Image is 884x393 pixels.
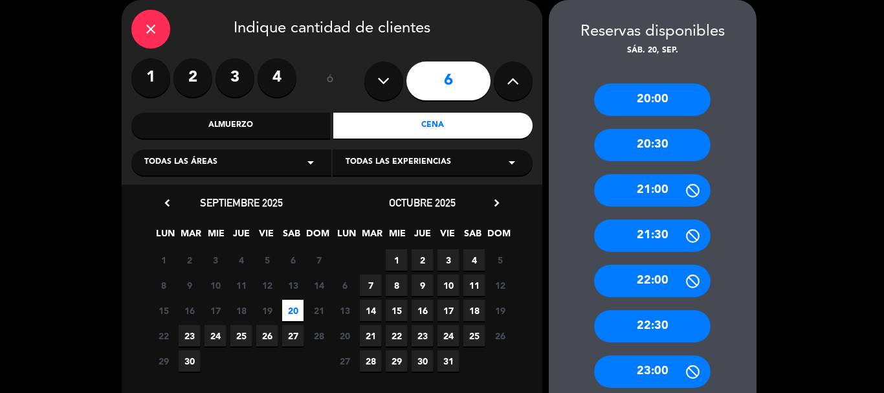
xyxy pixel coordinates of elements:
span: Todas las experiencias [346,156,451,169]
span: 9 [412,275,433,296]
span: MAR [180,226,201,247]
span: MIE [205,226,227,247]
span: 5 [256,249,278,271]
span: MIE [386,226,408,247]
span: SAB [281,226,302,247]
div: Indique cantidad de clientes [131,10,533,49]
div: 20:30 [594,129,711,161]
span: 22 [153,325,174,346]
span: 8 [153,275,174,296]
span: 27 [282,325,304,346]
span: 10 [204,275,226,296]
div: Almuerzo [131,113,331,139]
span: LUN [155,226,176,247]
span: 27 [334,350,355,372]
span: 15 [153,300,174,321]
span: 20 [282,300,304,321]
span: JUE [230,226,252,247]
span: DOM [487,226,509,247]
span: 18 [230,300,252,321]
i: arrow_drop_down [303,155,318,170]
div: Cena [333,113,533,139]
span: 20 [334,325,355,346]
span: 14 [308,275,329,296]
span: 23 [179,325,200,346]
span: 3 [437,249,459,271]
span: 24 [204,325,226,346]
div: 20:00 [594,84,711,116]
span: 1 [153,249,174,271]
div: 21:00 [594,174,711,207]
span: 11 [463,275,485,296]
span: Todas las áreas [144,156,217,169]
span: MAR [361,226,382,247]
span: 21 [360,325,381,346]
label: 1 [131,58,170,97]
span: 12 [489,275,511,296]
span: VIE [256,226,277,247]
span: 26 [489,325,511,346]
i: chevron_left [160,196,174,210]
span: 13 [282,275,304,296]
span: 9 [179,275,200,296]
span: 6 [334,275,355,296]
div: 22:30 [594,310,711,342]
span: 2 [179,249,200,271]
label: 4 [258,58,296,97]
label: 2 [173,58,212,97]
span: 11 [230,275,252,296]
span: 3 [204,249,226,271]
div: 23:00 [594,355,711,388]
span: DOM [306,226,327,247]
span: 21 [308,300,329,321]
span: 16 [179,300,200,321]
span: 23 [412,325,433,346]
span: 19 [256,300,278,321]
span: 22 [386,325,407,346]
div: 22:00 [594,265,711,297]
div: sáb. 20, sep. [549,45,757,58]
span: JUE [412,226,433,247]
span: 16 [412,300,433,321]
span: 30 [179,350,200,372]
i: close [143,21,159,37]
span: LUN [336,226,357,247]
i: chevron_right [490,196,503,210]
span: 26 [256,325,278,346]
span: 24 [437,325,459,346]
span: SAB [462,226,483,247]
label: 3 [215,58,254,97]
span: 12 [256,275,278,296]
i: arrow_drop_down [504,155,520,170]
span: 30 [412,350,433,372]
span: 29 [153,350,174,372]
span: 28 [360,350,381,372]
span: 1 [386,249,407,271]
span: octubre 2025 [389,196,456,209]
span: 4 [230,249,252,271]
span: 25 [463,325,485,346]
span: VIE [437,226,458,247]
span: 8 [386,275,407,296]
div: Reservas disponibles [549,19,757,45]
div: 21:30 [594,219,711,252]
span: 17 [437,300,459,321]
span: septiembre 2025 [200,196,283,209]
span: 5 [489,249,511,271]
div: ó [309,58,351,104]
span: 28 [308,325,329,346]
span: 14 [360,300,381,321]
span: 15 [386,300,407,321]
span: 6 [282,249,304,271]
span: 19 [489,300,511,321]
span: 18 [463,300,485,321]
span: 13 [334,300,355,321]
span: 31 [437,350,459,372]
span: 17 [204,300,226,321]
span: 7 [360,275,381,296]
span: 10 [437,275,459,296]
span: 4 [463,249,485,271]
span: 7 [308,249,329,271]
span: 29 [386,350,407,372]
span: 25 [230,325,252,346]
